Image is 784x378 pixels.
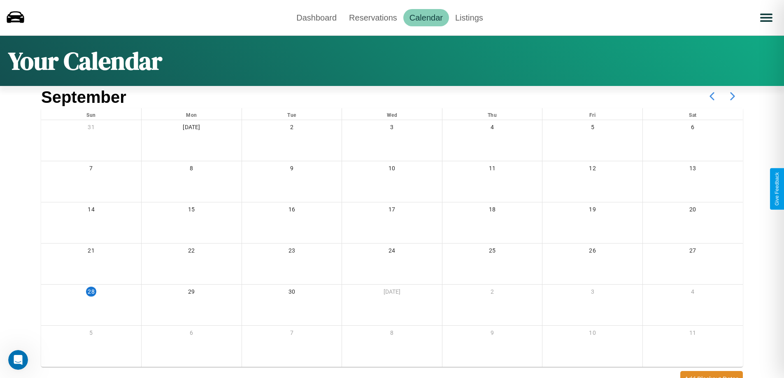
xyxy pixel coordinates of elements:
div: 24 [342,243,442,260]
div: 2 [442,285,542,301]
div: Give Feedback [774,172,780,206]
div: 8 [142,161,242,178]
a: Calendar [403,9,449,26]
div: 6 [142,326,242,343]
div: 8 [342,326,442,343]
div: 2 [242,120,342,137]
div: 9 [442,326,542,343]
div: 3 [542,285,642,301]
div: Tue [242,108,342,120]
div: 21 [41,243,141,260]
div: 27 [643,243,743,260]
div: 17 [342,202,442,219]
div: 22 [142,243,242,260]
div: 10 [542,326,642,343]
div: 19 [542,202,642,219]
a: Listings [449,9,489,26]
div: 31 [41,120,141,137]
div: 7 [41,161,141,178]
div: 10 [342,161,442,178]
div: 20 [643,202,743,219]
a: Reservations [343,9,403,26]
div: Thu [442,108,542,120]
div: [DATE] [142,120,242,137]
div: 14 [41,202,141,219]
div: 3 [342,120,442,137]
div: 11 [643,326,743,343]
div: 26 [542,243,642,260]
div: 5 [41,326,141,343]
div: [DATE] [342,285,442,301]
div: 9 [242,161,342,178]
div: Sun [41,108,141,120]
div: 29 [142,285,242,301]
div: Mon [142,108,242,120]
button: Open menu [755,6,778,29]
h2: September [41,88,126,107]
div: 4 [643,285,743,301]
div: Fri [542,108,642,120]
div: 25 [442,243,542,260]
a: Dashboard [290,9,343,26]
div: Wed [342,108,442,120]
div: 18 [442,202,542,219]
div: Sat [643,108,743,120]
div: 16 [242,202,342,219]
iframe: Intercom live chat [8,350,28,370]
div: 6 [643,120,743,137]
div: 28 [86,287,96,297]
div: 7 [242,326,342,343]
div: 5 [542,120,642,137]
div: 11 [442,161,542,178]
div: 4 [442,120,542,137]
div: 23 [242,243,342,260]
div: 12 [542,161,642,178]
div: 30 [242,285,342,301]
div: 15 [142,202,242,219]
h1: Your Calendar [8,44,162,78]
div: 13 [643,161,743,178]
